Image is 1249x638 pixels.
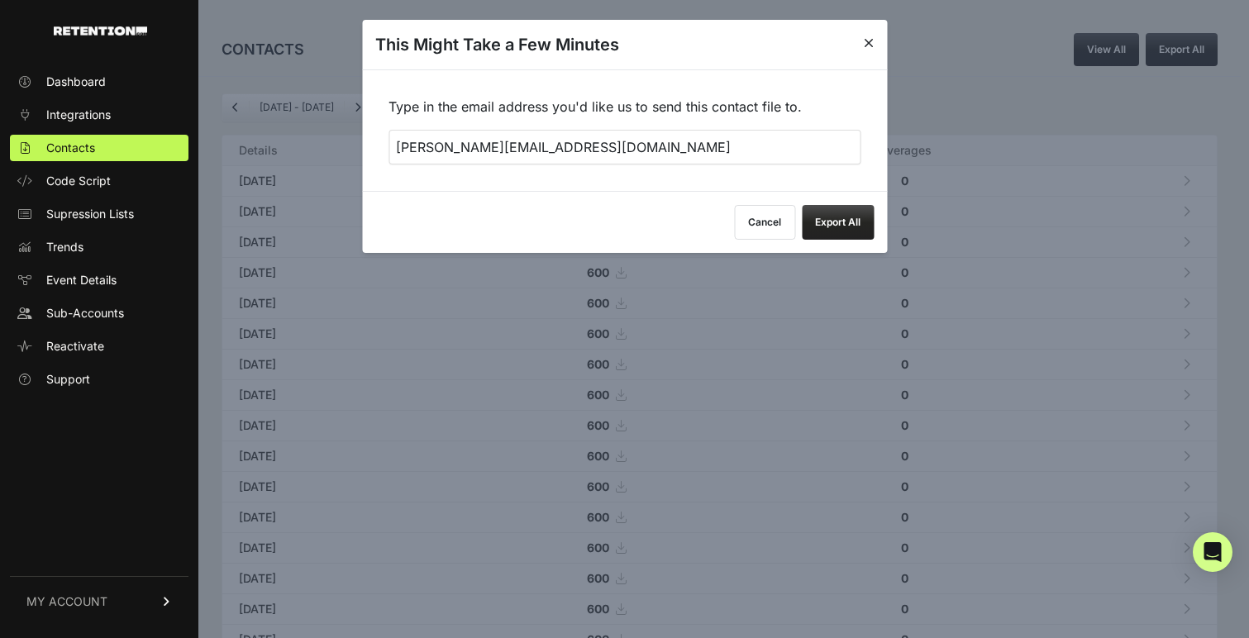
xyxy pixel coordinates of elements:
[46,173,111,189] span: Code Script
[1193,532,1232,572] div: Open Intercom Messenger
[10,102,188,128] a: Integrations
[46,371,90,388] span: Support
[10,234,188,260] a: Trends
[54,26,147,36] img: Retention.com
[734,205,795,240] button: Cancel
[46,74,106,90] span: Dashboard
[362,69,887,191] div: Type in the email address you'd like us to send this contact file to.
[10,267,188,293] a: Event Details
[46,107,111,123] span: Integrations
[389,130,860,164] input: + Add recipient
[46,272,117,288] span: Event Details
[10,135,188,161] a: Contacts
[46,338,104,355] span: Reactivate
[10,69,188,95] a: Dashboard
[10,366,188,393] a: Support
[46,206,134,222] span: Supression Lists
[26,593,107,610] span: MY ACCOUNT
[10,576,188,626] a: MY ACCOUNT
[46,239,83,255] span: Trends
[46,140,95,156] span: Contacts
[10,300,188,326] a: Sub-Accounts
[10,168,188,194] a: Code Script
[46,305,124,321] span: Sub-Accounts
[10,333,188,359] a: Reactivate
[802,205,874,240] button: Export All
[375,33,619,56] h3: This Might Take a Few Minutes
[10,201,188,227] a: Supression Lists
